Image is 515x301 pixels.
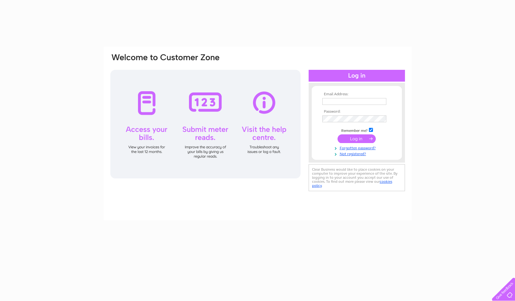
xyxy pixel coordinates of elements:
[309,164,405,191] div: Clear Business would like to place cookies on your computer to improve your experience of the sit...
[338,134,376,143] input: Submit
[321,92,393,97] th: Email Address:
[312,179,392,188] a: cookies policy
[321,127,393,133] td: Remember me?
[322,150,393,156] a: Not registered?
[321,110,393,114] th: Password:
[322,145,393,150] a: Forgotten password?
